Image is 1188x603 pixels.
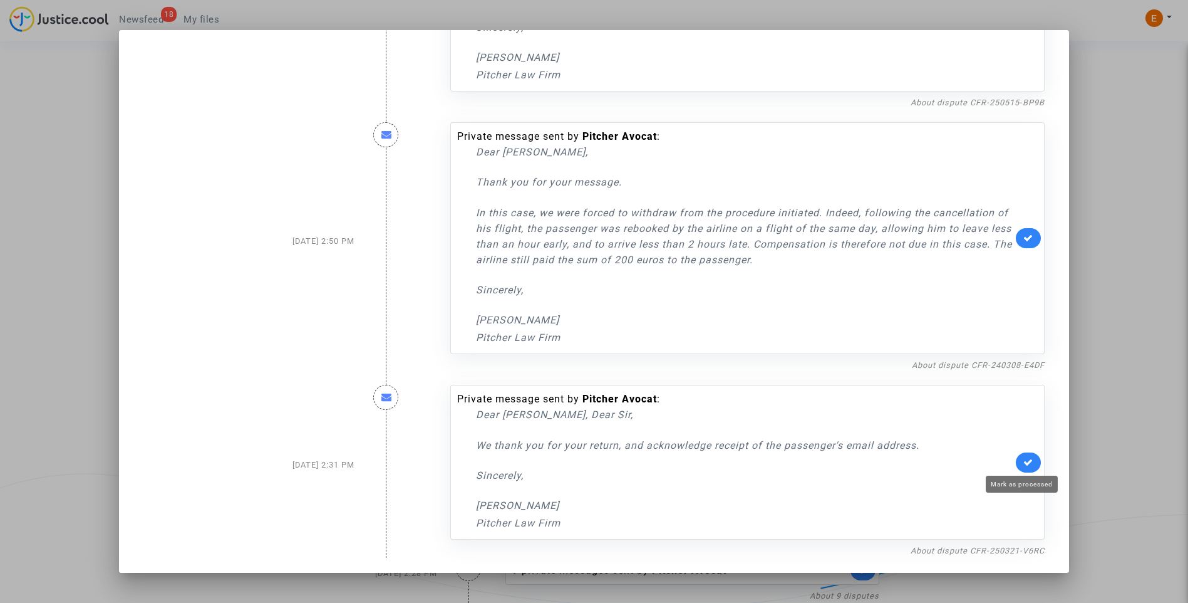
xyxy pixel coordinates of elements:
p: Sincerely, [476,282,1013,298]
p: Sincerely, [476,468,1013,483]
p: [PERSON_NAME] [476,50,1013,65]
p: [PERSON_NAME] [476,498,1013,513]
a: About dispute CFR-250515-BP9B [911,98,1045,107]
p: Pitcher Law Firm [476,515,1013,531]
div: [DATE] 2:50 PM [134,110,364,372]
p: Pitcher Law Firm [476,67,1013,83]
p: We thank you for your return, and acknowledge receipt of the passenger's email address. [476,438,1013,453]
div: [DATE] 2:31 PM [134,372,364,558]
p: In this case, we were forced to withdraw from the procedure initiated. Indeed, following the canc... [476,205,1013,268]
a: About dispute CFR-240308-E4DF [912,360,1045,370]
p: Thank you for your message. [476,174,1013,190]
div: Private message sent by : [457,129,1013,345]
b: Pitcher Avocat [582,393,657,405]
b: Pitcher Avocat [582,130,657,142]
div: Private message sent by : [457,392,1013,531]
p: Dear [PERSON_NAME], [476,144,1013,160]
p: Dear [PERSON_NAME], Dear Sir, [476,407,1013,422]
p: Pitcher Law Firm [476,330,1013,345]
a: About dispute CFR-250321-V6RC [911,546,1045,555]
p: [PERSON_NAME] [476,312,1013,328]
